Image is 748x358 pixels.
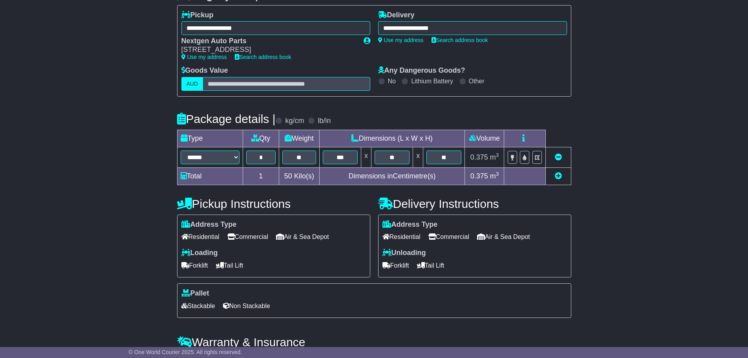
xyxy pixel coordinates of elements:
td: Weight [279,130,320,147]
span: Forklift [382,259,409,272]
label: Unloading [382,249,426,257]
label: Address Type [382,220,438,229]
label: Pallet [181,289,209,298]
label: AUD [181,77,203,91]
div: [STREET_ADDRESS] [181,46,356,54]
td: Total [177,167,243,185]
label: kg/cm [285,117,304,125]
h4: Package details | [177,112,276,125]
label: Other [469,77,485,85]
label: Any Dangerous Goods? [378,66,465,75]
a: Add new item [555,172,562,180]
span: 0.375 [470,172,488,180]
a: Search address book [235,54,291,60]
span: Forklift [181,259,208,272]
a: Use my address [181,54,227,60]
h4: Warranty & Insurance [177,336,571,349]
td: Dimensions (L x W x H) [319,130,465,147]
span: Commercial [227,231,268,243]
label: lb/in [318,117,331,125]
label: Address Type [181,220,237,229]
td: Dimensions in Centimetre(s) [319,167,465,185]
td: x [413,147,423,167]
label: Delivery [378,11,415,20]
span: © One World Courier 2025. All rights reserved. [129,349,242,355]
label: Lithium Battery [411,77,453,85]
span: Tail Lift [216,259,243,272]
td: 1 [243,167,279,185]
td: Kilo(s) [279,167,320,185]
label: Pickup [181,11,214,20]
span: m [490,172,499,180]
span: 0.375 [470,153,488,161]
td: Qty [243,130,279,147]
span: Tail Lift [417,259,444,272]
label: Loading [181,249,218,257]
h4: Delivery Instructions [378,197,571,210]
span: Commercial [428,231,469,243]
label: No [388,77,396,85]
span: Non Stackable [223,300,270,312]
sup: 3 [496,171,499,177]
td: Volume [465,130,504,147]
span: m [490,153,499,161]
label: Goods Value [181,66,228,75]
a: Search address book [432,37,488,43]
td: x [361,147,371,167]
span: Residential [382,231,421,243]
h4: Pickup Instructions [177,197,370,210]
a: Use my address [378,37,424,43]
sup: 3 [496,152,499,158]
span: Stackable [181,300,215,312]
span: Residential [181,231,219,243]
div: Nextgen Auto Parts [181,37,356,46]
span: 50 [284,172,292,180]
span: Air & Sea Depot [477,231,530,243]
a: Remove this item [555,153,562,161]
td: Type [177,130,243,147]
span: Air & Sea Depot [276,231,329,243]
